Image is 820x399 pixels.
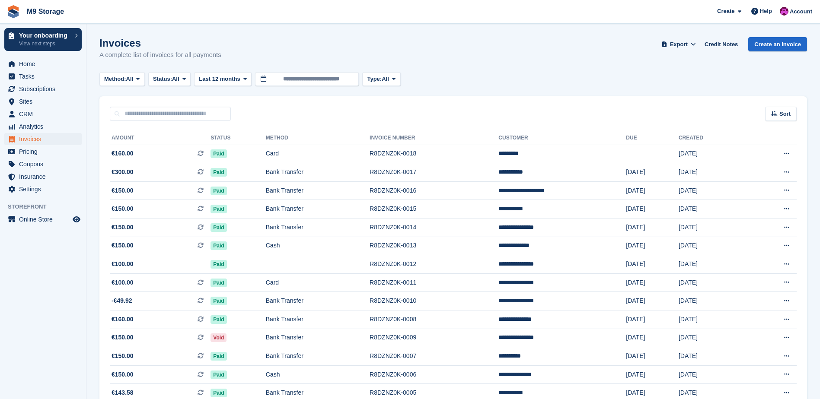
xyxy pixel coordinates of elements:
[679,310,747,329] td: [DATE]
[626,181,679,200] td: [DATE]
[266,292,370,310] td: Bank Transfer
[112,296,132,305] span: -€49.92
[626,218,679,237] td: [DATE]
[266,237,370,255] td: Cash
[19,70,71,82] span: Tasks
[211,279,227,287] span: Paid
[19,120,71,133] span: Analytics
[199,75,240,83] span: Last 12 months
[4,183,82,195] a: menu
[679,255,747,274] td: [DATE]
[679,200,747,218] td: [DATE]
[626,131,679,145] th: Due
[626,365,679,384] td: [DATE]
[4,213,82,225] a: menu
[211,352,227,361] span: Paid
[7,5,20,18] img: stora-icon-8386f47178a22dfd0bd8f6a31ec36ba5ce8667c1dd55bd0f319d3a0aa187defe.svg
[266,329,370,347] td: Bank Transfer
[19,95,71,108] span: Sites
[211,223,227,232] span: Paid
[370,365,498,384] td: R8DZNZ0K-0006
[626,200,679,218] td: [DATE]
[112,315,134,324] span: €160.00
[4,133,82,145] a: menu
[112,333,134,342] span: €150.00
[266,181,370,200] td: Bank Transfer
[4,70,82,82] a: menu
[211,389,227,397] span: Paid
[266,218,370,237] td: Bank Transfer
[370,237,498,255] td: R8DZNZ0K-0013
[679,292,747,310] td: [DATE]
[679,329,747,347] td: [DATE]
[679,181,747,200] td: [DATE]
[626,255,679,274] td: [DATE]
[660,37,698,51] button: Export
[498,131,626,145] th: Customer
[679,145,747,163] td: [DATE]
[266,163,370,182] td: Bank Transfer
[370,200,498,218] td: R8DZNZ0K-0015
[99,72,145,86] button: Method: All
[4,83,82,95] a: menu
[211,149,227,158] span: Paid
[110,131,211,145] th: Amount
[4,120,82,133] a: menu
[4,171,82,183] a: menu
[19,158,71,170] span: Coupons
[4,28,82,51] a: Your onboarding View next steps
[19,183,71,195] span: Settings
[760,7,772,16] span: Help
[112,260,134,269] span: €100.00
[71,214,82,225] a: Preview store
[112,388,134,397] span: €143.58
[370,273,498,292] td: R8DZNZ0K-0011
[211,297,227,305] span: Paid
[780,7,788,16] img: John Doyle
[19,58,71,70] span: Home
[626,163,679,182] td: [DATE]
[112,351,134,361] span: €150.00
[99,50,221,60] p: A complete list of invoices for all payments
[211,205,227,213] span: Paid
[266,310,370,329] td: Bank Transfer
[4,146,82,158] a: menu
[19,83,71,95] span: Subscriptions
[211,241,227,250] span: Paid
[153,75,172,83] span: Status:
[4,58,82,70] a: menu
[370,163,498,182] td: R8DZNZ0K-0017
[679,347,747,366] td: [DATE]
[266,273,370,292] td: Card
[8,203,86,211] span: Storefront
[679,131,747,145] th: Created
[148,72,191,86] button: Status: All
[4,158,82,170] a: menu
[4,95,82,108] a: menu
[626,310,679,329] td: [DATE]
[266,131,370,145] th: Method
[370,145,498,163] td: R8DZNZ0K-0018
[211,333,227,342] span: Void
[112,149,134,158] span: €160.00
[19,32,70,38] p: Your onboarding
[211,168,227,177] span: Paid
[266,145,370,163] td: Card
[194,72,252,86] button: Last 12 months
[701,37,741,51] a: Credit Notes
[717,7,734,16] span: Create
[19,133,71,145] span: Invoices
[679,163,747,182] td: [DATE]
[19,108,71,120] span: CRM
[211,260,227,269] span: Paid
[370,181,498,200] td: R8DZNZ0K-0016
[112,370,134,379] span: €150.00
[626,273,679,292] td: [DATE]
[112,204,134,213] span: €150.00
[211,315,227,324] span: Paid
[370,131,498,145] th: Invoice Number
[779,110,791,118] span: Sort
[679,237,747,255] td: [DATE]
[370,310,498,329] td: R8DZNZ0K-0008
[112,278,134,287] span: €100.00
